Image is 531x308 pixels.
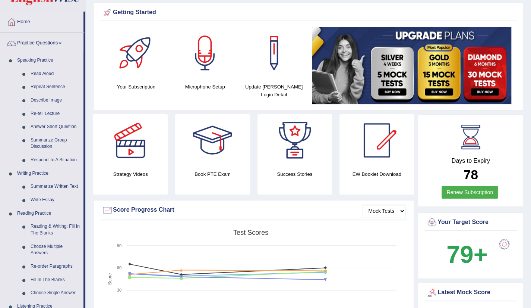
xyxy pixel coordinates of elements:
h4: Days to Expiry [426,158,515,164]
h4: Your Subscription [105,83,167,91]
text: 60 [117,265,121,270]
a: Home [0,12,83,30]
h4: Strategy Videos [93,170,168,178]
a: Repeat Sentence [27,80,83,94]
h4: EW Booklet Download [339,170,414,178]
a: Summarize Written Text [27,180,83,193]
div: Your Target Score [426,217,515,228]
tspan: Score [107,273,113,285]
h4: Success Stories [257,170,332,178]
a: Reading & Writing: Fill In The Blanks [27,220,83,240]
a: Read Aloud [27,67,83,81]
a: Practice Questions [0,33,83,52]
h4: Microphone Setup [174,83,236,91]
div: Getting Started [102,7,515,18]
a: Speaking Practice [14,54,83,67]
b: 79+ [446,241,487,268]
h4: Update [PERSON_NAME] Login Detail [243,83,305,99]
a: Summarize Group Discussion [27,134,83,153]
h4: Book PTE Exam [175,170,250,178]
a: Respond To A Situation [27,153,83,167]
a: Write Essay [27,193,83,207]
div: Score Progress Chart [102,205,405,216]
a: Choose Multiple Answers [27,240,83,260]
text: 90 [117,243,121,248]
img: small5.jpg [312,27,511,104]
a: Writing Practice [14,167,83,180]
tspan: Test scores [233,229,268,236]
a: Reading Practice [14,207,83,220]
a: Renew Subscription [442,186,498,199]
a: Re-tell Lecture [27,107,83,121]
text: 30 [117,288,121,292]
a: Fill In The Blanks [27,273,83,287]
a: Re-order Paragraphs [27,260,83,273]
a: Choose Single Answer [27,286,83,300]
div: Latest Mock Score [426,287,515,298]
a: Describe Image [27,94,83,107]
b: 78 [464,167,478,182]
a: Answer Short Question [27,120,83,134]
